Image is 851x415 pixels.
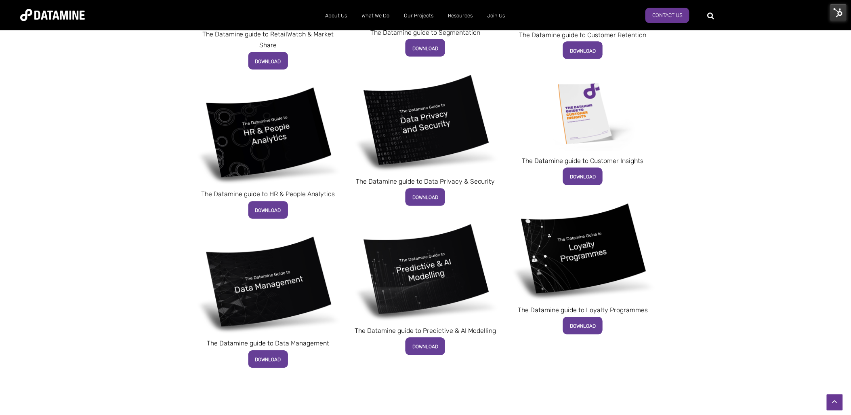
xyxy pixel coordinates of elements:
[353,326,498,337] p: The Datamine guide to Predictive & AI Modelling
[570,174,596,180] span: DOWNLOAD
[20,9,85,21] img: Datamine
[510,305,656,316] p: The Datamine guide to Loyalty Programmes
[195,338,341,349] p: The Datamine guide to Data Management
[570,324,596,329] span: DOWNLOAD
[570,48,596,54] span: DOWNLOAD
[248,351,288,368] a: DOWNLOAD
[353,27,498,38] p: The Datamine guide to Segmentation
[645,8,689,23] a: Contact Us
[248,52,288,70] a: DOWNLOAD
[195,85,341,185] img: hr-and-people-analytics_mockup
[353,176,498,187] p: The Datamine guide to Data Privacy & Security
[195,29,341,51] p: The Datamine guide to RetailWatch & Market Share
[563,42,603,59] a: DOWNLOAD
[406,39,445,57] a: DOWNLOAD
[318,5,354,26] a: About Us
[248,201,288,219] a: DOWNLOAD
[563,168,603,185] a: DOWNLOAD
[195,235,341,334] img: data-management_mockup
[353,222,498,322] img: predictive-ai-modelling_mockup
[412,195,438,201] span: DOWNLOAD
[412,344,438,350] span: DOWNLOAD
[195,189,341,200] p: The Datamine guide to HR & People Analytics
[406,338,445,355] a: DOWNLOAD
[406,188,445,206] a: DOWNLOAD
[255,208,281,214] span: DOWNLOAD
[354,5,397,26] a: What We Do
[255,357,281,363] span: DOWNLOAD
[397,5,441,26] a: Our Projects
[510,201,656,301] img: loyalty-programmes_mockup
[255,59,281,64] span: DOWNLOAD
[441,5,480,26] a: Resources
[480,5,512,26] a: Join Us
[353,73,498,172] img: data-privacy-and-security_mockup
[510,30,656,40] p: The Datamine guide to Customer Retention
[525,75,640,152] img: Datamine-CustomerInsights-Cover sml
[830,4,847,21] img: HubSpot Tools Menu Toggle
[510,156,656,167] p: The Datamine guide to Customer Insights
[412,46,438,51] span: DOWNLOAD
[563,317,603,335] a: DOWNLOAD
